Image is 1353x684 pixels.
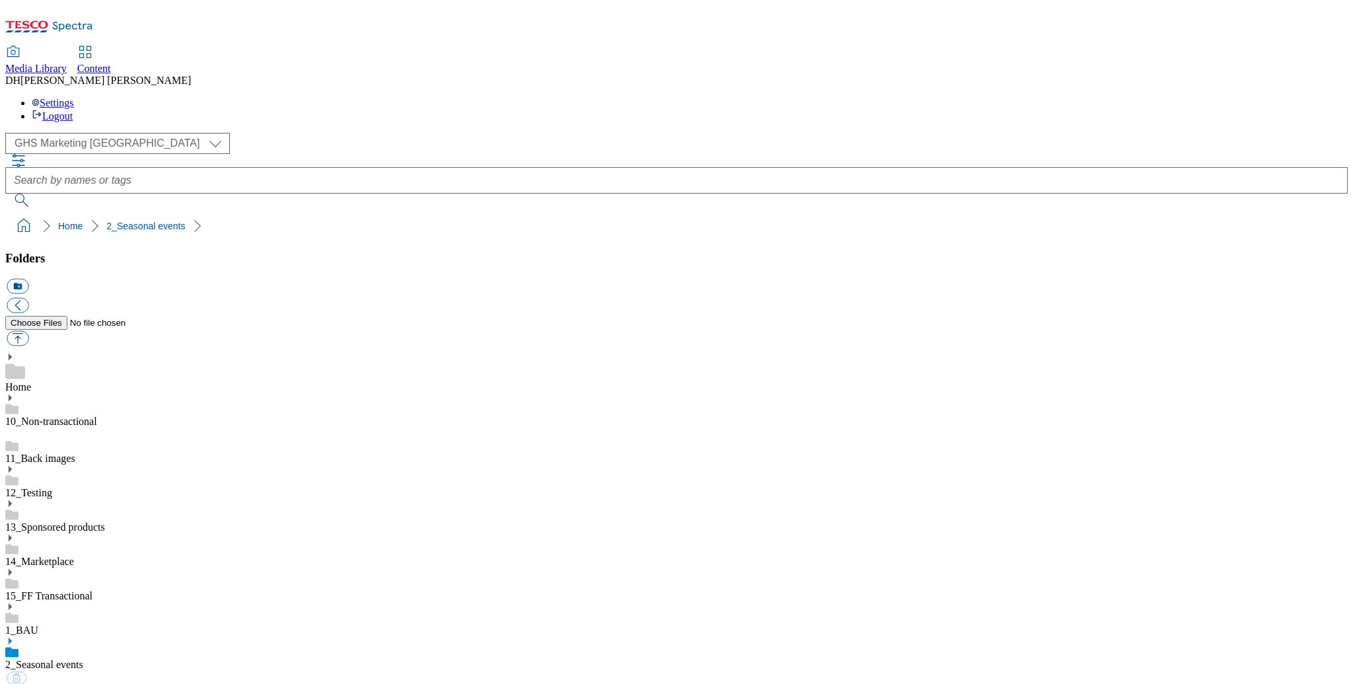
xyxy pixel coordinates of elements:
[13,215,34,237] a: home
[32,110,73,122] a: Logout
[5,251,1348,266] h3: Folders
[5,47,67,75] a: Media Library
[5,556,74,567] a: 14_Marketplace
[106,221,185,231] a: 2_Seasonal events
[5,167,1348,194] input: Search by names or tags
[5,213,1348,239] nav: breadcrumb
[5,625,38,636] a: 1_BAU
[77,63,111,74] span: Content
[5,63,67,74] span: Media Library
[20,75,191,86] span: [PERSON_NAME] [PERSON_NAME]
[32,97,74,108] a: Settings
[5,487,52,498] a: 12_Testing
[58,221,83,231] a: Home
[77,47,111,75] a: Content
[5,453,75,464] a: 11_Back images
[5,381,31,393] a: Home
[5,521,105,533] a: 13_Sponsored products
[5,659,83,670] a: 2_Seasonal events
[5,75,20,86] span: DH
[5,590,92,601] a: 15_FF Transactional
[5,416,97,427] a: 10_Non-transactional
